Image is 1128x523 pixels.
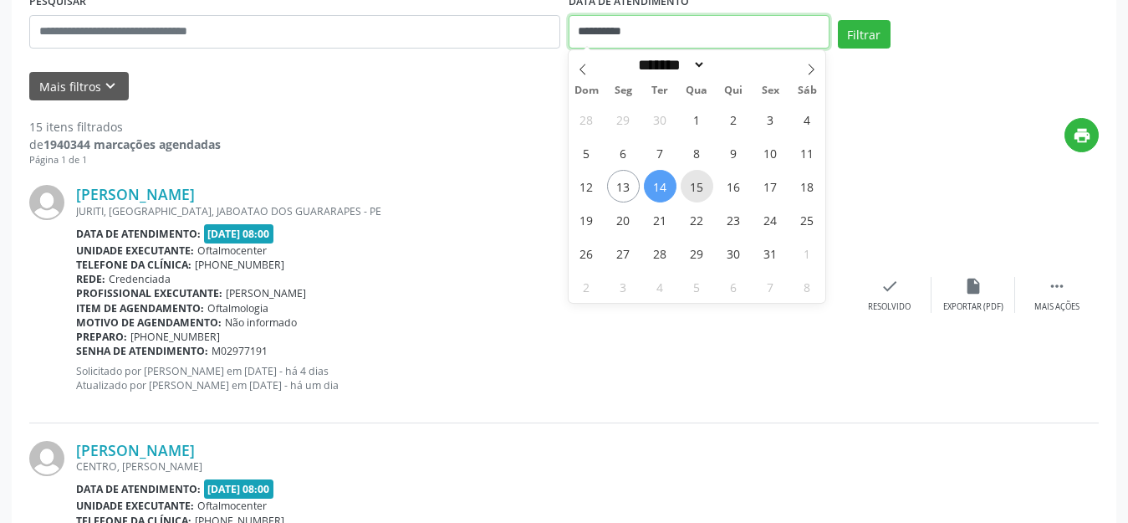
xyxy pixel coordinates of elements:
[681,203,713,236] span: Outubro 22, 2025
[717,237,750,269] span: Outubro 30, 2025
[644,237,676,269] span: Outubro 28, 2025
[76,204,848,218] div: JURITI, [GEOGRAPHIC_DATA], JABOATAO DOS GUARARAPES - PE
[681,170,713,203] span: Outubro 15, 2025
[644,170,676,203] span: Outubro 14, 2025
[715,85,752,96] span: Qui
[791,270,824,303] span: Novembro 8, 2025
[607,203,640,236] span: Outubro 20, 2025
[1048,277,1066,295] i: 
[838,20,891,49] button: Filtrar
[101,77,120,95] i: keyboard_arrow_down
[207,301,268,315] span: Oftalmologia
[570,136,603,169] span: Outubro 5, 2025
[754,103,787,136] span: Outubro 3, 2025
[868,301,911,313] div: Resolvido
[943,301,1003,313] div: Exportar (PDF)
[76,185,195,203] a: [PERSON_NAME]
[607,237,640,269] span: Outubro 27, 2025
[607,170,640,203] span: Outubro 13, 2025
[204,224,274,244] span: [DATE] 08:00
[570,170,603,203] span: Outubro 12, 2025
[754,270,787,303] span: Novembro 7, 2025
[212,344,268,358] span: M02977191
[754,170,787,203] span: Outubro 17, 2025
[570,270,603,303] span: Novembro 2, 2025
[29,136,221,153] div: de
[752,85,789,96] span: Sex
[226,286,306,300] span: [PERSON_NAME]
[1064,118,1099,152] button: print
[641,85,678,96] span: Ter
[789,85,825,96] span: Sáb
[130,330,220,344] span: [PHONE_NUMBER]
[29,72,129,101] button: Mais filtroskeyboard_arrow_down
[717,270,750,303] span: Novembro 6, 2025
[644,103,676,136] span: Setembro 30, 2025
[607,136,640,169] span: Outubro 6, 2025
[681,103,713,136] span: Outubro 1, 2025
[717,170,750,203] span: Outubro 16, 2025
[681,136,713,169] span: Outubro 8, 2025
[791,170,824,203] span: Outubro 18, 2025
[791,136,824,169] span: Outubro 11, 2025
[644,203,676,236] span: Outubro 21, 2025
[570,203,603,236] span: Outubro 19, 2025
[605,85,641,96] span: Seg
[76,315,222,330] b: Motivo de agendamento:
[76,364,848,392] p: Solicitado por [PERSON_NAME] em [DATE] - há 4 dias Atualizado por [PERSON_NAME] em [DATE] - há um...
[76,441,195,459] a: [PERSON_NAME]
[76,272,105,286] b: Rede:
[681,237,713,269] span: Outubro 29, 2025
[791,203,824,236] span: Outubro 25, 2025
[570,237,603,269] span: Outubro 26, 2025
[644,136,676,169] span: Outubro 7, 2025
[964,277,983,295] i: insert_drive_file
[706,56,761,74] input: Year
[633,56,707,74] select: Month
[109,272,171,286] span: Credenciada
[570,103,603,136] span: Setembro 28, 2025
[76,227,201,241] b: Data de atendimento:
[717,136,750,169] span: Outubro 9, 2025
[76,301,204,315] b: Item de agendamento:
[717,203,750,236] span: Outubro 23, 2025
[225,315,297,330] span: Não informado
[791,103,824,136] span: Outubro 4, 2025
[880,277,899,295] i: check
[681,270,713,303] span: Novembro 5, 2025
[197,244,267,258] span: Oftalmocenter
[76,459,848,474] div: CENTRO, [PERSON_NAME]
[717,103,750,136] span: Outubro 2, 2025
[754,237,787,269] span: Outubro 31, 2025
[1034,301,1080,313] div: Mais ações
[569,85,605,96] span: Dom
[197,499,267,513] span: Oftalmocenter
[754,136,787,169] span: Outubro 10, 2025
[76,244,194,258] b: Unidade executante:
[29,118,221,136] div: 15 itens filtrados
[678,85,715,96] span: Qua
[76,286,222,300] b: Profissional executante:
[29,153,221,167] div: Página 1 de 1
[195,258,284,272] span: [PHONE_NUMBER]
[76,330,127,344] b: Preparo:
[754,203,787,236] span: Outubro 24, 2025
[607,270,640,303] span: Novembro 3, 2025
[76,258,191,272] b: Telefone da clínica:
[76,499,194,513] b: Unidade executante:
[76,344,208,358] b: Senha de atendimento:
[43,136,221,152] strong: 1940344 marcações agendadas
[644,270,676,303] span: Novembro 4, 2025
[791,237,824,269] span: Novembro 1, 2025
[1073,126,1091,145] i: print
[29,441,64,476] img: img
[204,479,274,499] span: [DATE] 08:00
[29,185,64,220] img: img
[76,482,201,496] b: Data de atendimento:
[607,103,640,136] span: Setembro 29, 2025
